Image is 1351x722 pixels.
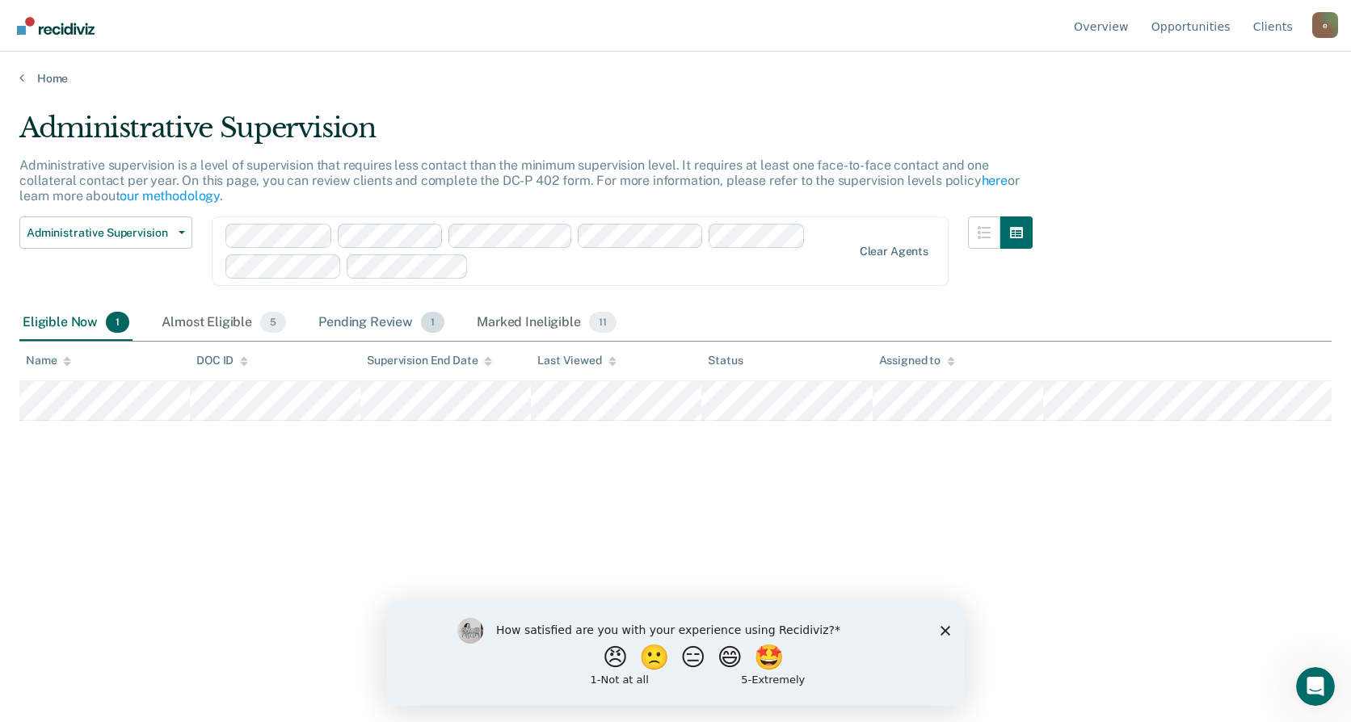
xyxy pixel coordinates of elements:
button: Profile dropdown button [1312,12,1338,38]
div: Eligible Now1 [19,305,133,341]
div: Name [26,354,71,367]
img: Recidiviz [17,17,95,35]
div: Clear agents [860,245,928,258]
p: Administrative supervision is a level of supervision that requires less contact than the minimum ... [19,157,1020,204]
div: Pending Review1 [315,305,448,341]
a: our methodology [120,188,220,204]
span: 1 [106,312,129,333]
div: Supervision End Date [367,354,492,367]
div: Marked Ineligible11 [473,305,619,341]
div: DOC ID [196,354,248,367]
iframe: Intercom live chat [1296,667,1335,706]
span: 11 [589,312,617,333]
span: Administrative Supervision [27,226,172,240]
button: Administrative Supervision [19,216,192,249]
span: 5 [260,312,286,333]
a: here [982,173,1008,188]
span: 1 [421,312,444,333]
div: Status [708,354,743,367]
div: Last Viewed [537,354,616,367]
iframe: Survey by Kim from Recidiviz [386,602,965,706]
div: Administrative Supervision [19,111,1033,157]
div: e [1312,12,1338,38]
a: Home [19,71,1332,86]
div: Almost Eligible5 [158,305,289,341]
div: Assigned to [879,354,955,367]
